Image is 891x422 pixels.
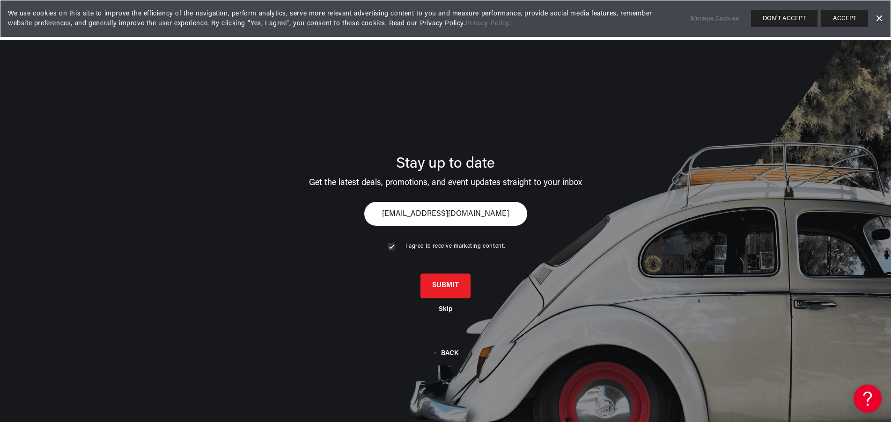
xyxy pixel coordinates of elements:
button: Skip [439,305,452,313]
a: Privacy Policy. [465,20,511,27]
button: ACCEPT [821,10,868,27]
button: DON'T ACCEPT [751,10,817,27]
a: Manage Cookies [691,14,739,24]
button: SUBMIT [420,274,471,298]
a: Dismiss Banner [872,12,886,26]
span: I agree to receive marketing content. [405,244,505,249]
input: Enter your email address [364,201,528,226]
div: Get the latest deals, promotions, and event updates straight to your inbox [37,171,854,187]
button: ← BACK [433,348,458,357]
div: Stay up to date [37,156,854,171]
span: We use cookies on this site to improve the efficiency of the navigation, perform analytics, serve... [8,9,677,29]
